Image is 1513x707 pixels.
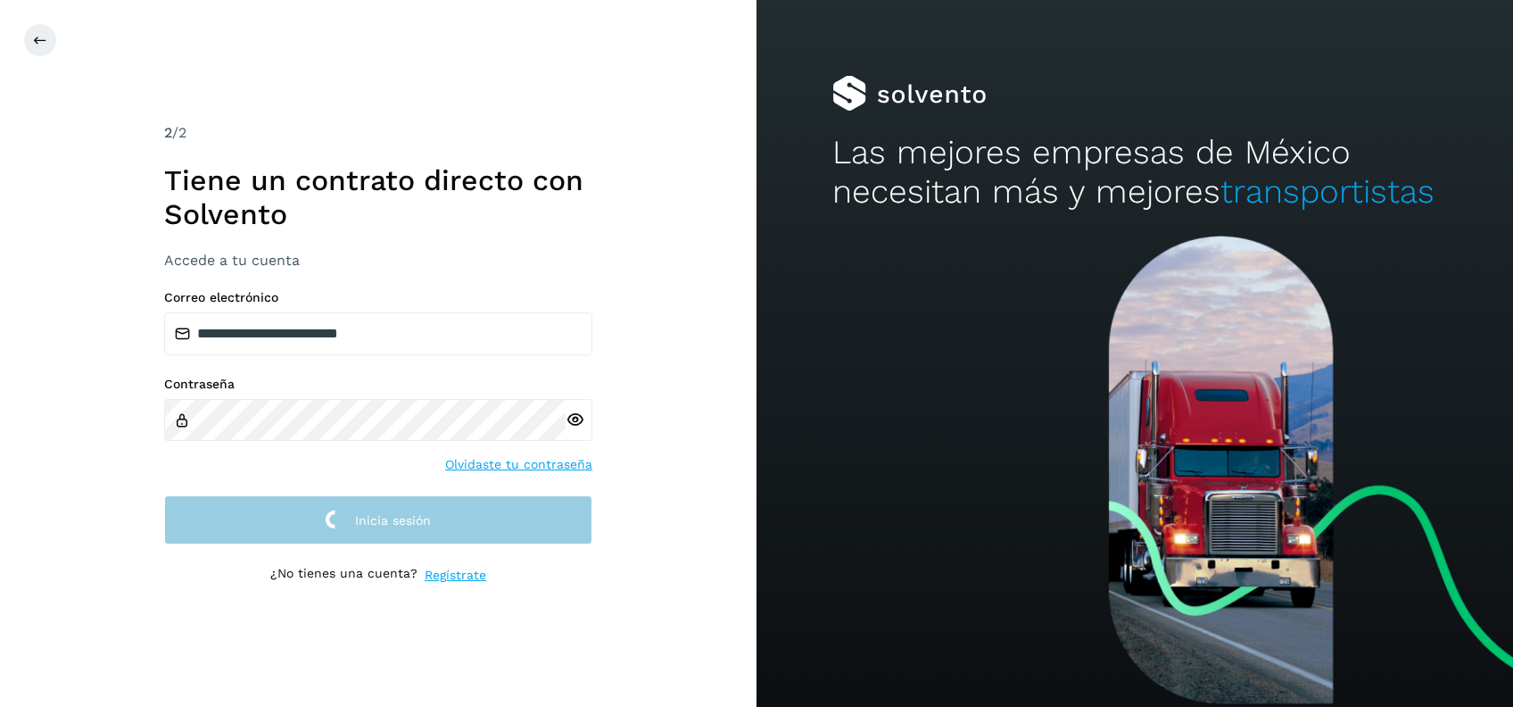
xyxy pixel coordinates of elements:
h2: Las mejores empresas de México necesitan más y mejores [832,133,1437,212]
span: transportistas [1220,172,1434,211]
p: ¿No tienes una cuenta? [270,566,418,585]
a: Regístrate [425,566,486,585]
a: Olvidaste tu contraseña [445,455,592,474]
button: Inicia sesión [164,495,592,545]
div: /2 [164,122,592,144]
span: 2 [164,124,172,141]
h3: Accede a tu cuenta [164,252,592,269]
label: Correo electrónico [164,290,592,305]
h1: Tiene un contrato directo con Solvento [164,163,592,232]
span: Inicia sesión [355,514,431,527]
label: Contraseña [164,377,592,392]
